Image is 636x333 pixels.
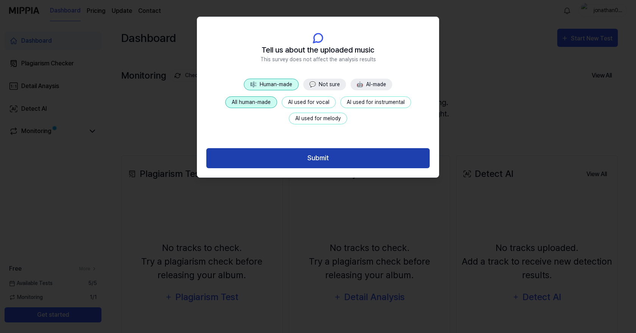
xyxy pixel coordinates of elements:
button: 🤖AI-made [351,79,392,90]
button: AI used for instrumental [340,96,411,108]
button: AI used for vocal [282,96,336,108]
span: 💬 [309,81,316,87]
span: This survey does not affect the analysis results [260,56,376,64]
button: AI used for melody [289,113,347,124]
button: All human-made [225,96,277,108]
button: 💬Not sure [303,79,346,90]
span: 🎼 [250,81,257,87]
span: Tell us about the uploaded music [262,44,374,56]
button: Submit [206,148,430,168]
span: 🤖 [357,81,363,87]
button: 🎼Human-made [244,79,299,90]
